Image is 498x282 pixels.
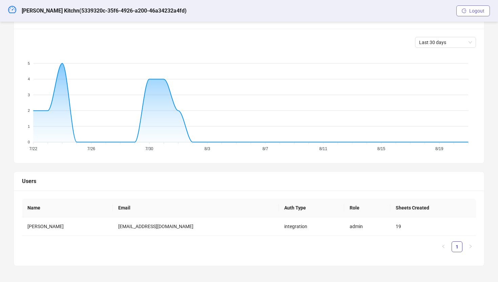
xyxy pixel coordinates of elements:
tspan: 0 [28,140,30,144]
td: [EMAIL_ADDRESS][DOMAIN_NAME] [113,217,279,236]
th: Sheets Created [390,199,476,217]
li: 1 [452,241,462,252]
tspan: 8/7 [263,146,268,151]
tspan: 2 [28,108,30,113]
li: Previous Page [438,241,449,252]
h5: [PERSON_NAME] Kitchn ( 5339320c-35f6-4926-a200-46a34232a4fd ) [22,7,187,15]
tspan: 7/30 [145,146,153,151]
tspan: 3 [28,93,30,97]
div: Users [22,177,476,185]
button: Logout [456,5,490,16]
tspan: 8/11 [319,146,328,151]
span: Last 30 days [419,37,472,47]
li: Next Page [465,241,476,252]
tspan: 1 [28,124,30,128]
th: Email [113,199,279,217]
tspan: 8/15 [377,146,386,151]
td: [PERSON_NAME] [22,217,113,236]
th: Role [344,199,391,217]
span: left [441,244,445,248]
td: 19 [390,217,476,236]
tspan: 5 [28,61,30,65]
tspan: 8/19 [435,146,443,151]
tspan: 8/3 [204,146,210,151]
button: left [438,241,449,252]
button: right [465,241,476,252]
th: Auth Type [279,199,344,217]
span: right [469,244,473,248]
tspan: 7/26 [87,146,96,151]
tspan: 4 [28,77,30,81]
tspan: 7/22 [29,146,37,151]
span: dashboard [8,5,16,14]
span: Logout [469,8,484,14]
th: Name [22,199,113,217]
span: logout [462,8,466,13]
td: admin [344,217,391,236]
td: integration [279,217,344,236]
a: 1 [452,242,462,252]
